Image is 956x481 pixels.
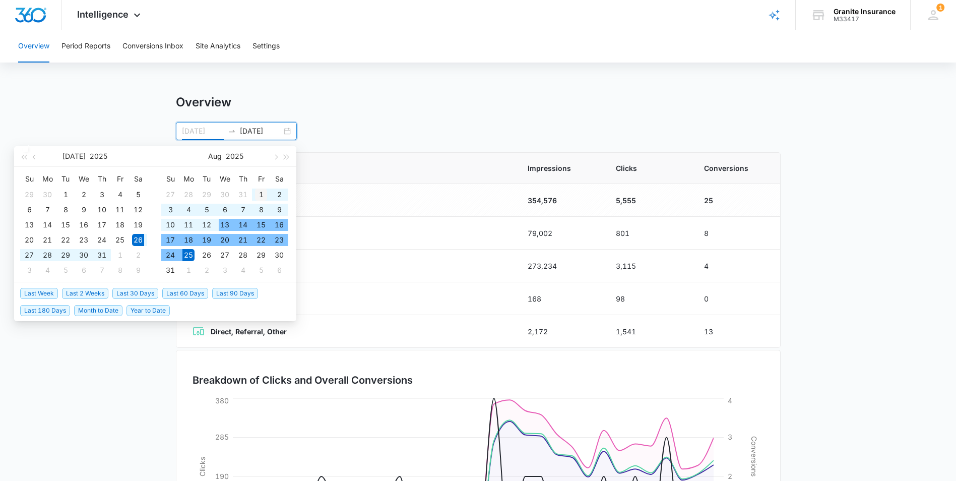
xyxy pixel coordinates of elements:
td: 2025-07-13 [20,217,38,232]
td: 2025-08-07 [93,263,111,278]
span: Channel [193,163,503,173]
td: 2025-08-04 [38,263,56,278]
button: Conversions Inbox [122,30,183,63]
div: 4 [237,264,249,276]
td: 2025-07-17 [93,217,111,232]
tspan: 3 [728,433,732,441]
td: 2025-08-15 [252,217,270,232]
td: 2025-08-23 [270,232,288,248]
td: 2025-07-08 [56,202,75,217]
span: Last Week [20,288,58,299]
td: 2025-08-04 [179,202,198,217]
td: 2025-08-02 [129,248,147,263]
div: 25 [114,234,126,246]
div: notifications count [936,4,944,12]
div: 10 [164,219,176,231]
span: Last 180 Days [20,305,70,316]
td: 2025-08-20 [216,232,234,248]
td: 2025-07-26 [129,232,147,248]
td: 2025-08-14 [234,217,252,232]
div: 6 [78,264,90,276]
div: 27 [164,189,176,201]
span: swap-right [228,127,236,135]
div: 3 [164,204,176,216]
div: 2 [78,189,90,201]
div: 5 [201,204,213,216]
td: 2025-07-05 [129,187,147,202]
td: 2025-08-12 [198,217,216,232]
div: 30 [273,249,285,261]
td: 2025-07-19 [129,217,147,232]
span: Last 2 Weeks [62,288,108,299]
td: 2,172 [516,315,604,348]
td: 2025-09-03 [216,263,234,278]
div: 3 [219,264,231,276]
div: 4 [114,189,126,201]
td: 2025-07-03 [93,187,111,202]
td: 2025-09-06 [270,263,288,278]
div: 30 [41,189,53,201]
h3: Breakdown of Clicks and Overall Conversions [193,373,413,388]
td: 2025-07-20 [20,232,38,248]
td: 2025-08-17 [161,232,179,248]
div: 7 [96,264,108,276]
th: Th [93,171,111,187]
div: 9 [78,204,90,216]
div: 26 [132,234,144,246]
div: 7 [41,204,53,216]
div: 28 [237,249,249,261]
div: 18 [114,219,126,231]
button: Site Analytics [196,30,240,63]
div: 8 [114,264,126,276]
td: 2025-07-28 [38,248,56,263]
div: 6 [219,204,231,216]
td: 2025-07-29 [56,248,75,263]
td: 2025-07-04 [111,187,129,202]
tspan: 2 [728,472,732,480]
th: Sa [270,171,288,187]
td: 2025-08-24 [161,248,179,263]
td: 8 [692,217,780,250]
td: 2025-07-22 [56,232,75,248]
div: 1 [182,264,195,276]
div: 23 [78,234,90,246]
div: account id [834,16,896,23]
div: 31 [96,249,108,261]
td: 2025-09-04 [234,263,252,278]
td: 2025-08-19 [198,232,216,248]
td: 2025-08-08 [111,263,129,278]
td: 2025-07-11 [111,202,129,217]
span: Conversions [704,163,764,173]
div: 19 [201,234,213,246]
th: We [75,171,93,187]
td: 2025-08-25 [179,248,198,263]
td: 2025-07-09 [75,202,93,217]
div: account name [834,8,896,16]
td: 2025-08-28 [234,248,252,263]
div: 8 [255,204,267,216]
td: 2025-08-21 [234,232,252,248]
div: 20 [23,234,35,246]
td: 2025-07-30 [216,187,234,202]
td: 354,576 [516,184,604,217]
button: Period Reports [61,30,110,63]
button: 2025 [226,146,243,166]
div: 21 [237,234,249,246]
div: 22 [255,234,267,246]
td: 25 [692,184,780,217]
td: 2025-07-14 [38,217,56,232]
div: 16 [78,219,90,231]
td: 2025-07-27 [161,187,179,202]
th: We [216,171,234,187]
td: 1,541 [604,315,692,348]
span: to [228,127,236,135]
div: 11 [114,204,126,216]
td: 2025-08-05 [198,202,216,217]
div: 27 [23,249,35,261]
input: Start date [182,126,224,137]
div: 24 [96,234,108,246]
div: 21 [41,234,53,246]
div: 31 [164,264,176,276]
td: 2025-07-29 [198,187,216,202]
td: 2025-09-01 [179,263,198,278]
